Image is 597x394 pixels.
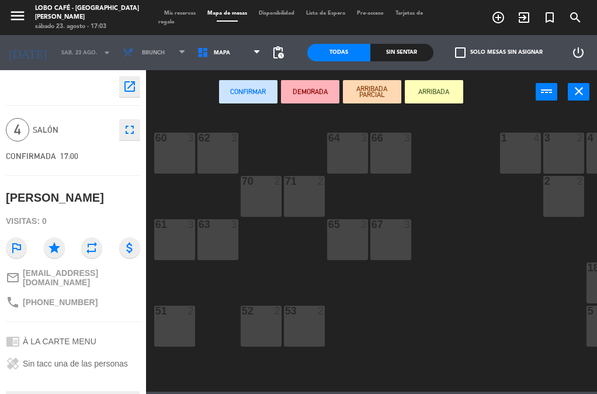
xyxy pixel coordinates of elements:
[360,133,367,143] div: 3
[23,337,96,346] span: À LA CARTE MENU
[119,76,140,97] button: open_in_new
[281,80,339,103] button: DEMORADA
[343,80,401,103] button: ARRIBADA PARCIAL
[6,334,20,348] i: chrome_reader_mode
[188,219,195,230] div: 3
[142,50,165,56] span: Brunch
[577,176,584,186] div: 2
[23,359,128,368] span: Sin tacc una de las personas
[317,306,324,316] div: 2
[577,133,584,143] div: 2
[317,176,324,186] div: 2
[23,268,140,287] span: [EMAIL_ADDRESS][DOMAIN_NAME]
[35,4,141,22] div: Lobo Café - [GEOGRAPHIC_DATA][PERSON_NAME]
[307,44,370,61] div: Todas
[23,298,98,307] span: [PHONE_NUMBER]
[158,11,202,16] span: Mis reservas
[6,357,20,371] i: healing
[9,7,26,25] i: menu
[202,11,253,16] span: Mapa de mesas
[219,80,277,103] button: Confirmar
[540,84,554,98] i: power_input
[455,47,543,58] label: Solo mesas sin asignar
[231,219,238,230] div: 3
[6,268,140,287] a: mail_outline[EMAIL_ADDRESS][DOMAIN_NAME]
[351,11,390,16] span: Pre-acceso
[6,211,140,231] div: Visitas: 0
[501,133,502,143] div: 1
[328,133,329,143] div: 64
[274,176,281,186] div: 2
[372,133,372,143] div: 66
[231,133,238,143] div: 3
[568,11,582,25] i: search
[285,176,286,186] div: 71
[572,84,586,98] i: close
[123,123,137,137] i: fullscreen
[405,80,463,103] button: ARRIBADA
[544,133,545,143] div: 3
[119,237,140,258] i: attach_money
[155,306,156,316] div: 51
[372,219,372,230] div: 67
[9,7,26,27] button: menu
[44,237,65,258] i: star
[274,306,281,316] div: 2
[404,219,411,230] div: 3
[6,151,56,161] span: CONFIRMADA
[188,133,195,143] div: 3
[370,44,433,61] div: Sin sentar
[100,46,114,60] i: arrow_drop_down
[271,46,285,60] span: pending_actions
[6,271,20,285] i: mail_outline
[123,80,137,94] i: open_in_new
[568,83,589,101] button: close
[517,11,531,25] i: exit_to_app
[214,50,230,56] span: MAPA
[6,188,104,208] div: [PERSON_NAME]
[455,47,466,58] span: check_box_outline_blank
[533,133,540,143] div: 4
[544,176,545,186] div: 2
[253,11,300,16] span: Disponibilidad
[158,11,423,25] span: Tarjetas de regalo
[119,119,140,140] button: fullscreen
[6,295,20,309] i: phone
[404,133,411,143] div: 3
[155,133,156,143] div: 60
[188,306,195,316] div: 2
[300,11,351,16] span: Lista de Espera
[155,219,156,230] div: 61
[328,219,329,230] div: 65
[33,123,113,137] span: SALÓN
[6,118,29,141] span: 4
[35,22,141,31] div: sábado 23. agosto - 17:03
[360,219,367,230] div: 3
[60,151,78,161] span: 17:00
[543,11,557,25] i: turned_in_not
[285,306,286,316] div: 53
[491,11,505,25] i: add_circle_outline
[571,46,585,60] i: power_settings_new
[536,83,557,101] button: power_input
[6,237,27,258] i: outlined_flag
[81,237,102,258] i: repeat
